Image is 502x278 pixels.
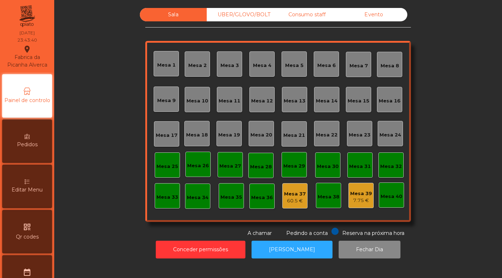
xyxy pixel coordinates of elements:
[18,4,36,29] img: qpiato
[23,268,31,277] i: date_range
[23,45,31,54] i: location_on
[284,190,306,198] div: Mesa 37
[285,62,304,69] div: Mesa 5
[283,132,305,139] div: Mesa 21
[349,163,371,170] div: Mesa 31
[6,45,48,69] div: Fabrica da Picanha Alverca
[17,37,37,43] div: 23:43:40
[20,30,35,36] div: [DATE]
[348,97,369,105] div: Mesa 15
[252,241,332,258] button: [PERSON_NAME]
[187,194,209,201] div: Mesa 34
[251,194,273,201] div: Mesa 36
[250,131,272,139] div: Mesa 20
[218,131,240,139] div: Mesa 19
[220,62,239,69] div: Mesa 3
[316,131,338,139] div: Mesa 22
[283,163,305,170] div: Mesa 29
[188,62,207,69] div: Mesa 2
[381,62,399,69] div: Mesa 8
[340,8,407,21] div: Evento
[4,97,50,104] span: Painel de controlo
[186,97,208,105] div: Mesa 10
[379,97,400,105] div: Mesa 16
[380,163,402,170] div: Mesa 32
[349,131,370,139] div: Mesa 23
[17,141,38,148] span: Pedidos
[316,97,338,105] div: Mesa 14
[156,132,177,139] div: Mesa 17
[381,193,402,200] div: Mesa 40
[157,97,176,104] div: Mesa 9
[140,8,207,21] div: Sala
[349,62,368,69] div: Mesa 7
[342,230,404,236] span: Reserva na próxima hora
[350,197,372,204] div: 7.75 €
[248,230,272,236] span: A chamar
[157,62,176,69] div: Mesa 1
[251,97,273,105] div: Mesa 12
[156,241,245,258] button: Conceder permissões
[156,194,178,201] div: Mesa 33
[219,163,241,170] div: Mesa 27
[379,131,401,139] div: Mesa 24
[12,186,43,194] span: Editar Menu
[253,62,271,69] div: Mesa 4
[187,162,209,169] div: Mesa 26
[286,230,328,236] span: Pedindo a conta
[207,8,274,21] div: UBER/GLOVO/BOLT
[317,62,336,69] div: Mesa 6
[274,8,340,21] div: Consumo staff
[339,241,400,258] button: Fechar Dia
[23,223,31,231] i: qr_code
[220,194,242,201] div: Mesa 35
[284,97,305,105] div: Mesa 13
[186,131,208,139] div: Mesa 18
[317,163,339,170] div: Mesa 30
[156,163,178,170] div: Mesa 25
[219,97,240,105] div: Mesa 11
[16,233,39,241] span: Qr codes
[350,190,372,197] div: Mesa 39
[250,163,272,170] div: Mesa 28
[318,193,339,201] div: Mesa 38
[284,197,306,205] div: 60.5 €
